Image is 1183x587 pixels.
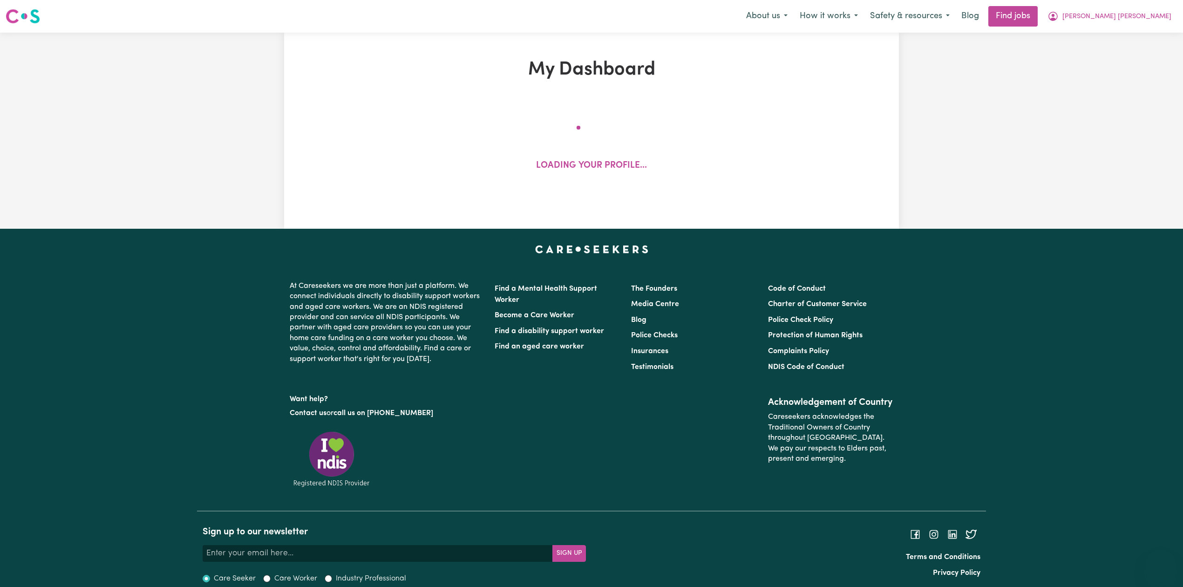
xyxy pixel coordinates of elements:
[864,7,956,26] button: Safety & resources
[631,363,673,371] a: Testimonials
[928,531,939,538] a: Follow Careseekers on Instagram
[290,390,483,404] p: Want help?
[768,348,829,355] a: Complaints Policy
[274,573,317,584] label: Care Worker
[631,285,677,293] a: The Founders
[495,328,604,335] a: Find a disability support worker
[1041,7,1177,26] button: My Account
[495,312,574,319] a: Become a Care Worker
[336,573,406,584] label: Industry Professional
[947,531,958,538] a: Follow Careseekers on LinkedIn
[6,6,40,27] a: Careseekers logo
[203,545,553,562] input: Enter your email here...
[768,332,863,339] a: Protection of Human Rights
[910,531,921,538] a: Follow Careseekers on Facebook
[6,8,40,25] img: Careseekers logo
[552,545,586,562] button: Subscribe
[1062,12,1171,22] span: [PERSON_NAME] [PERSON_NAME]
[535,246,648,253] a: Careseekers home page
[768,300,867,308] a: Charter of Customer Service
[794,7,864,26] button: How it works
[631,316,646,324] a: Blog
[631,300,679,308] a: Media Centre
[768,285,826,293] a: Code of Conduct
[392,59,791,81] h1: My Dashboard
[495,285,597,304] a: Find a Mental Health Support Worker
[768,316,833,324] a: Police Check Policy
[290,430,374,488] img: Registered NDIS provider
[495,343,584,350] a: Find an aged care worker
[956,6,985,27] a: Blog
[1146,550,1176,580] iframe: Button to launch messaging window
[214,573,256,584] label: Care Seeker
[536,159,647,173] p: Loading your profile...
[333,410,433,417] a: call us on [PHONE_NUMBER]
[290,410,326,417] a: Contact us
[768,363,844,371] a: NDIS Code of Conduct
[965,531,977,538] a: Follow Careseekers on Twitter
[988,6,1038,27] a: Find jobs
[768,397,893,408] h2: Acknowledgement of Country
[290,404,483,422] p: or
[203,526,586,538] h2: Sign up to our newsletter
[631,332,678,339] a: Police Checks
[290,277,483,368] p: At Careseekers we are more than just a platform. We connect individuals directly to disability su...
[768,408,893,468] p: Careseekers acknowledges the Traditional Owners of Country throughout [GEOGRAPHIC_DATA]. We pay o...
[631,348,668,355] a: Insurances
[906,553,980,561] a: Terms and Conditions
[740,7,794,26] button: About us
[933,569,980,577] a: Privacy Policy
